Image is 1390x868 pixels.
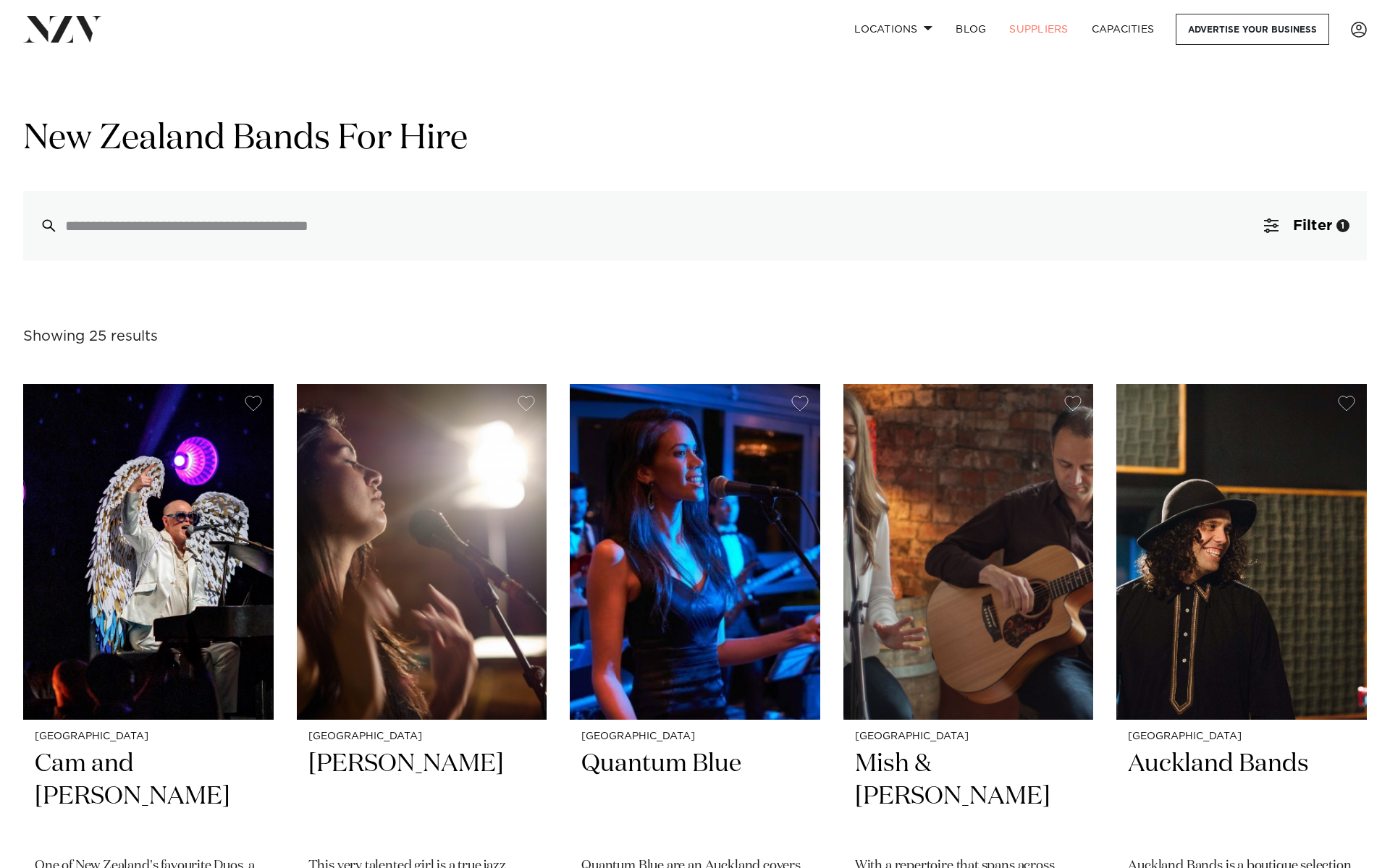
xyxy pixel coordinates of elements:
a: Locations [843,14,944,45]
a: Capacities [1080,14,1166,45]
a: BLOG [944,14,998,45]
span: Filter [1293,218,1332,233]
img: nzv-logo.png [23,16,102,42]
h2: Cam and [PERSON_NAME] [35,748,262,846]
h2: Quantum Blue [581,748,809,846]
h2: [PERSON_NAME] [308,748,536,846]
h1: New Zealand Bands For Hire [23,116,1367,162]
div: Showing 25 results [23,325,158,348]
small: [GEOGRAPHIC_DATA] [1128,731,1355,742]
small: [GEOGRAPHIC_DATA] [308,731,536,742]
div: 1 [1336,219,1349,232]
h2: Mish & [PERSON_NAME] [855,748,1082,846]
small: [GEOGRAPHIC_DATA] [855,731,1082,742]
button: Filter1 [1247,191,1367,260]
small: [GEOGRAPHIC_DATA] [35,731,262,742]
a: Advertise your business [1176,14,1329,45]
h2: Auckland Bands [1128,748,1355,846]
small: [GEOGRAPHIC_DATA] [581,731,809,742]
a: SUPPLIERS [998,14,1079,45]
